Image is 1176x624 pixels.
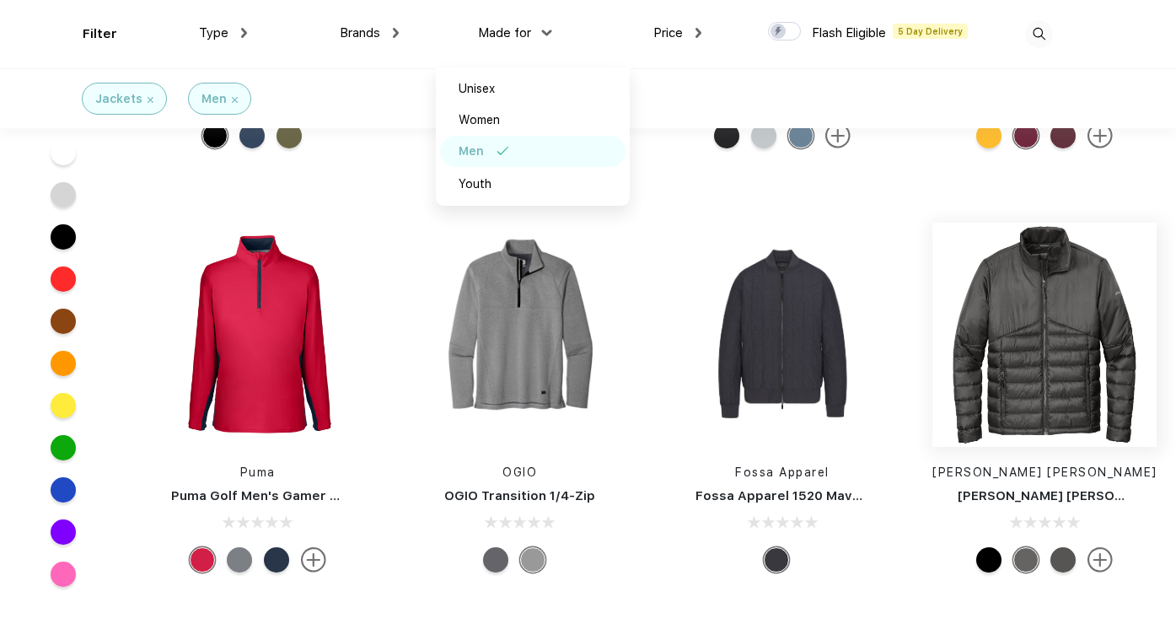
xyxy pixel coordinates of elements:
[146,223,370,447] img: func=resize&h=266
[239,123,265,148] div: Shady Blue
[241,28,247,38] img: dropdown.png
[478,25,531,40] span: Made for
[227,547,252,573] div: Quiet Shade
[735,465,830,479] a: Fossa Apparel
[408,223,632,447] img: func=resize&h=266
[653,25,683,40] span: Price
[497,147,509,155] img: filter_selected.svg
[932,465,1157,479] a: [PERSON_NAME] [PERSON_NAME]
[190,547,215,573] div: Ski Patrol
[148,97,153,103] img: filter_cancel.svg
[95,90,142,108] div: Jackets
[976,123,1001,148] div: Sport Ath Gold
[893,24,968,39] span: 5 Day Delivery
[1025,20,1053,48] img: desktop_search.svg
[459,143,484,160] div: Men
[483,547,508,573] div: Blacktop Heather
[459,111,500,129] div: Women
[459,80,495,98] div: Unisex
[502,465,537,479] a: OGIO
[751,123,776,148] div: Grey Fog
[171,488,438,503] a: Puma Golf Men's Gamer Golf Quarter-Zip
[695,488,988,503] a: Fossa Apparel 1520 Maverick Bomber Jacket
[459,175,491,193] div: Youth
[277,123,302,148] div: Burnt Olive Green
[444,488,595,503] a: OGIO Transition 1/4-Zip
[788,123,814,148] div: Washed Navy
[301,547,326,573] img: more.svg
[1087,123,1113,148] img: more.svg
[393,28,399,38] img: dropdown.png
[695,28,701,38] img: dropdown.png
[976,547,1001,573] div: Deep Black
[232,97,238,103] img: filter_cancel.svg
[1013,123,1039,148] div: Sport Maroon
[340,25,380,40] span: Brands
[670,223,894,447] img: func=resize&h=266
[714,123,739,148] div: Black
[83,24,117,44] div: Filter
[264,547,289,573] div: Navy Blazer
[812,25,886,40] span: Flash Eligible
[201,90,227,108] div: Men
[240,465,276,479] a: Puma
[520,547,545,573] div: Petrol Grey Heather
[1013,547,1039,573] div: Iron Gate
[825,123,851,148] img: more.svg
[1050,547,1076,573] div: Iront Gate
[202,123,228,148] div: TNF Black
[542,30,552,35] img: dropdown.png
[932,223,1157,447] img: func=resize&h=266
[199,25,228,40] span: Type
[1050,123,1076,148] div: Sport Dark Mroon
[1087,547,1113,573] img: more.svg
[764,547,789,573] div: Charcoal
